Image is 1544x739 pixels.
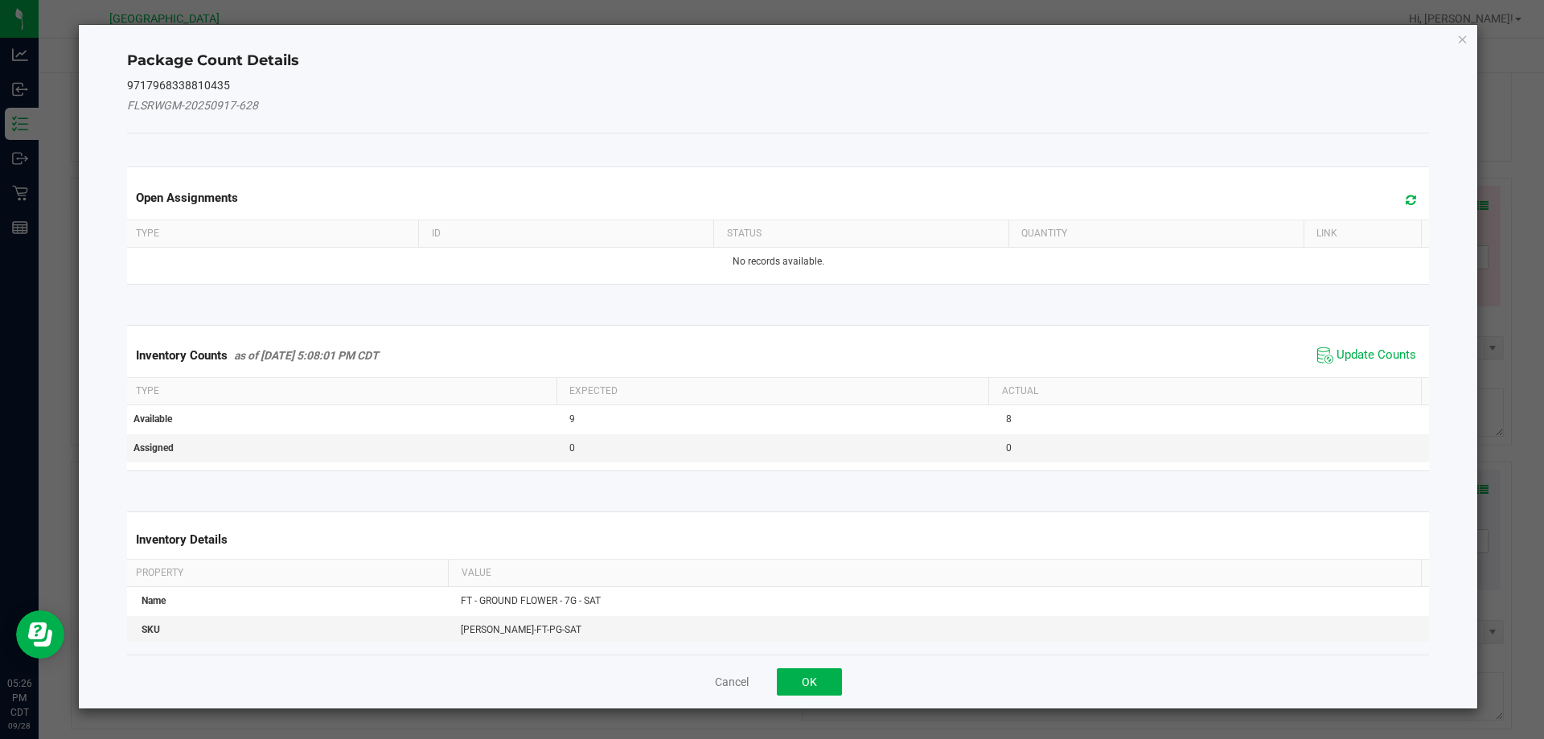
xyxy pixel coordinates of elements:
[136,228,159,239] span: Type
[136,567,183,578] span: Property
[569,413,575,425] span: 9
[432,228,441,239] span: ID
[1316,228,1337,239] span: Link
[133,442,174,454] span: Assigned
[715,674,749,690] button: Cancel
[569,385,618,396] span: Expected
[1021,228,1067,239] span: Quantity
[461,624,581,635] span: [PERSON_NAME]-FT-PG-SAT
[124,248,1433,276] td: No records available.
[136,385,159,396] span: Type
[727,228,762,239] span: Status
[1457,29,1468,48] button: Close
[127,51,1430,72] h4: Package Count Details
[461,595,601,606] span: FT - GROUND FLOWER - 7G - SAT
[142,595,166,606] span: Name
[127,100,1430,112] h5: FLSRWGM-20250917-628
[777,668,842,696] button: OK
[136,191,238,205] span: Open Assignments
[133,413,172,425] span: Available
[1006,442,1012,454] span: 0
[142,624,160,635] span: SKU
[16,610,64,659] iframe: Resource center
[462,567,491,578] span: Value
[136,348,228,363] span: Inventory Counts
[1337,347,1416,363] span: Update Counts
[1002,385,1038,396] span: Actual
[1006,413,1012,425] span: 8
[136,532,228,547] span: Inventory Details
[234,349,379,362] span: as of [DATE] 5:08:01 PM CDT
[127,80,1430,92] h5: 9717968338810435
[569,442,575,454] span: 0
